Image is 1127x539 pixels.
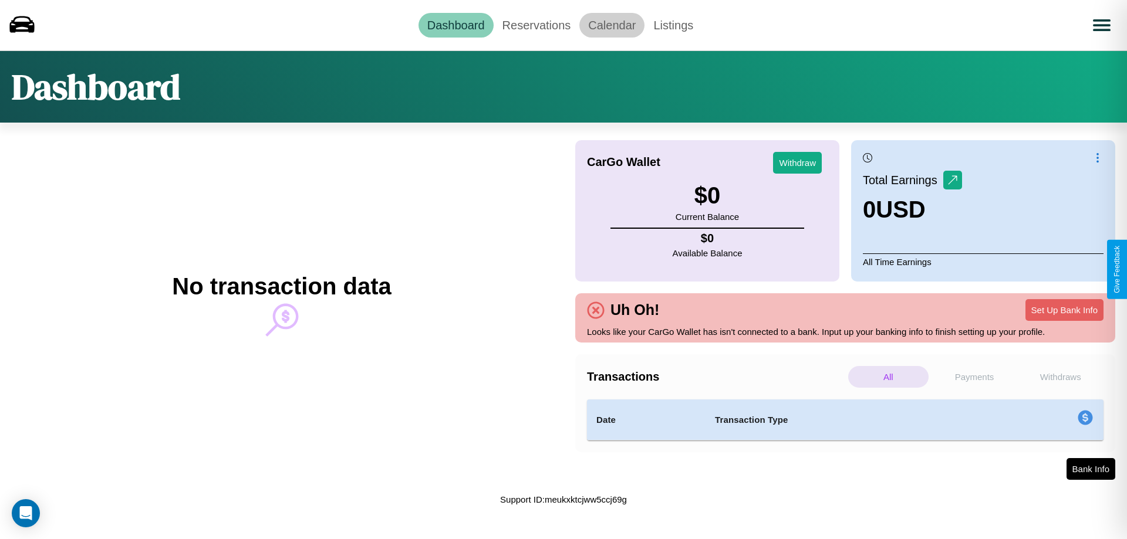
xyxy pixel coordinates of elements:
h4: CarGo Wallet [587,155,660,169]
div: Give Feedback [1113,246,1121,293]
h1: Dashboard [12,63,180,111]
p: Looks like your CarGo Wallet has isn't connected to a bank. Input up your banking info to finish ... [587,324,1104,340]
div: Open Intercom Messenger [12,499,40,527]
p: All [848,366,929,388]
a: Calendar [579,13,645,38]
button: Withdraw [773,152,822,174]
h4: Transactions [587,370,845,384]
p: All Time Earnings [863,253,1104,270]
h4: Uh Oh! [605,301,665,318]
a: Reservations [494,13,580,38]
table: simple table [587,399,1104,440]
h2: No transaction data [172,273,391,300]
h3: $ 0 [676,182,739,209]
h3: 0 USD [863,196,962,223]
h4: Transaction Type [715,413,981,427]
button: Open menu [1085,9,1118,42]
p: Total Earnings [863,170,943,191]
button: Bank Info [1067,458,1115,480]
a: Dashboard [419,13,494,38]
h4: $ 0 [673,232,743,245]
button: Set Up Bank Info [1025,299,1104,321]
a: Listings [645,13,702,38]
p: Withdraws [1020,366,1101,388]
h4: Date [596,413,696,427]
p: Support ID: meukxktcjww5ccj69g [500,491,627,507]
p: Payments [934,366,1015,388]
p: Current Balance [676,209,739,225]
p: Available Balance [673,245,743,261]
